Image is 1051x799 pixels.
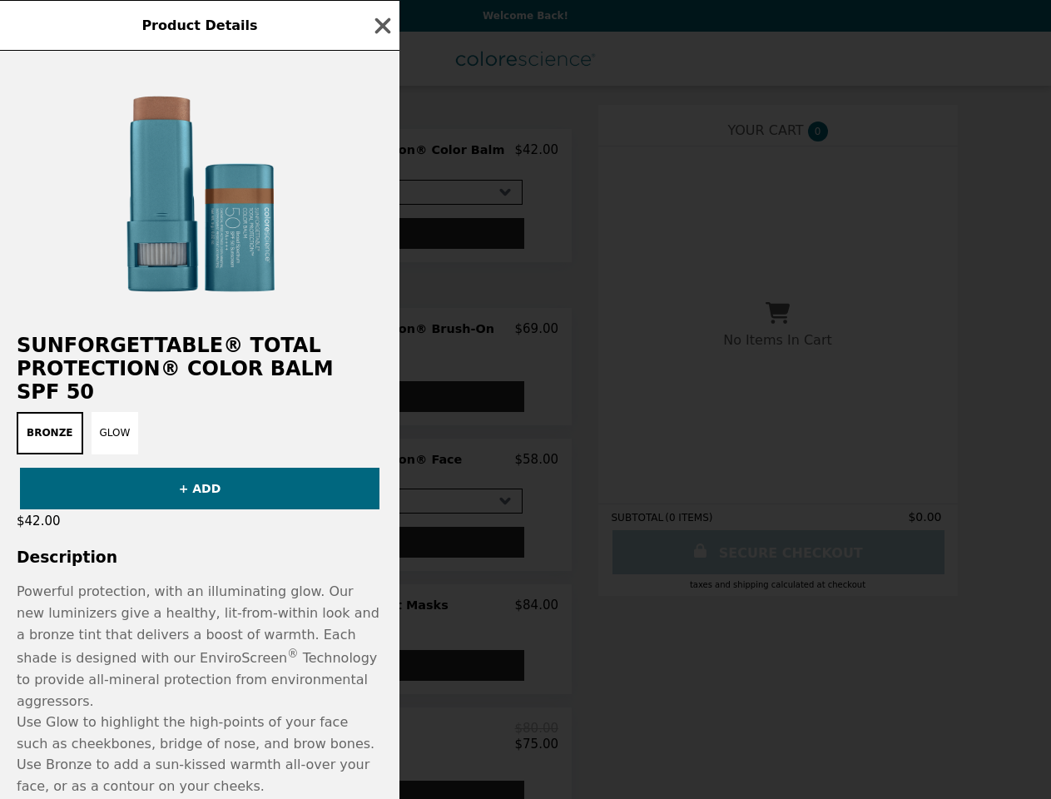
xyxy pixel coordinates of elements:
[17,754,383,797] p: Use Bronze to add a sun-kissed warmth all-over your face, or as a contour on your cheeks.
[287,648,298,660] sup: ®
[92,412,139,454] button: Glow
[75,67,325,317] img: Bronze
[141,17,257,33] span: Product Details
[20,468,379,509] button: + ADD
[17,581,383,712] p: Powerful protection, with an illuminating glow. Our new luminizers give a healthy, lit-from-withi...
[17,412,83,454] button: Bronze
[17,712,383,754] p: Use Glow to highlight the high-points of your face such as cheekbones, bridge of nose, and brow b...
